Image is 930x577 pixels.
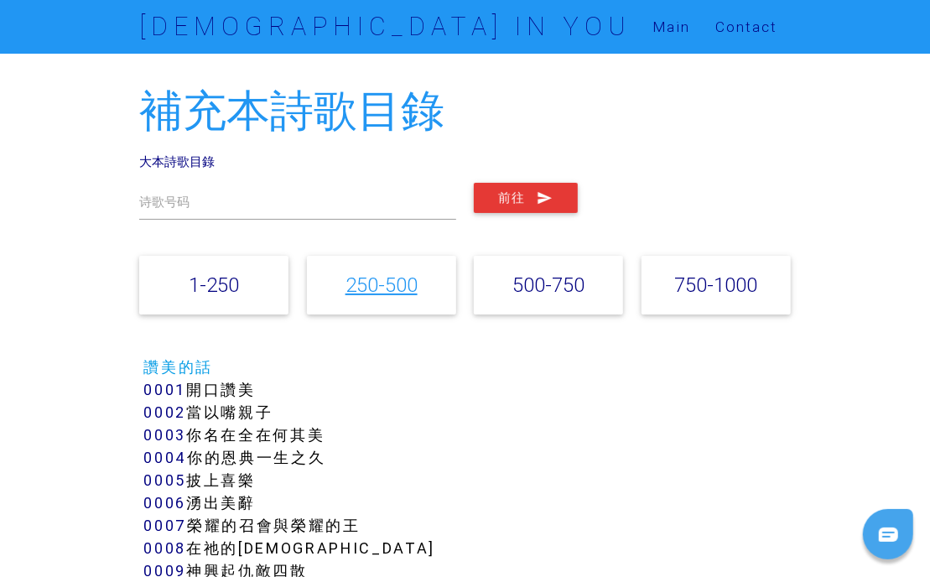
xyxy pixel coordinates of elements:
[512,273,584,297] a: 500-750
[139,87,790,135] h2: 補充本詩歌目錄
[143,403,186,422] a: 0002
[346,273,418,297] a: 250-500
[139,153,215,169] a: 大本詩歌目錄
[474,183,578,213] button: 前往
[143,516,187,535] a: 0007
[143,357,213,377] a: 讚美的話
[143,470,186,490] a: 0005
[143,425,186,444] a: 0003
[143,448,187,467] a: 0004
[143,493,186,512] a: 0006
[143,538,186,558] a: 0008
[143,380,186,399] a: 0001
[674,273,757,297] a: 750-1000
[139,193,190,211] label: 诗歌号码
[189,273,239,297] a: 1-250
